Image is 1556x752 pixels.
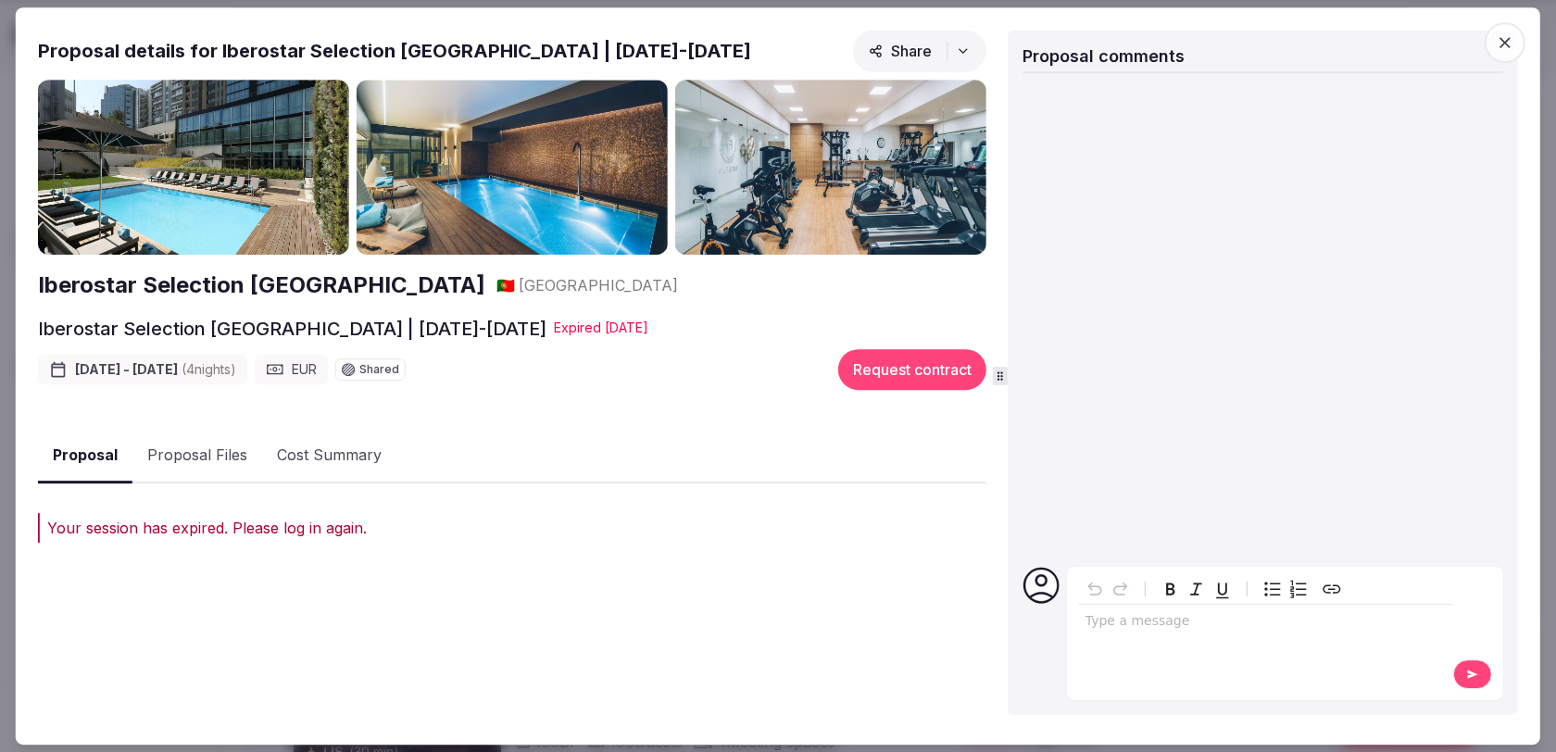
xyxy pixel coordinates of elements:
div: EUR [255,355,328,384]
div: editable markdown [1078,605,1453,642]
h2: Proposal details for Iberostar Selection [GEOGRAPHIC_DATA] | [DATE]-[DATE] [38,38,751,64]
div: toggle group [1260,576,1311,602]
button: Create link [1319,576,1345,602]
button: Bold [1158,576,1184,602]
button: Cost Summary [262,429,396,483]
button: Bulleted list [1260,576,1286,602]
img: Gallery photo 3 [675,80,986,255]
h2: Iberostar Selection [GEOGRAPHIC_DATA] | [DATE]-[DATE] [38,316,546,342]
button: Proposal [38,429,132,483]
button: Italic [1184,576,1210,602]
span: Proposal comments [1023,46,1185,66]
span: ( 4 night s ) [182,361,236,377]
button: Numbered list [1286,576,1311,602]
button: Share [853,30,986,72]
span: [GEOGRAPHIC_DATA] [519,275,678,295]
span: [DATE] - [DATE] [75,360,236,379]
button: 🇵🇹 [496,275,515,295]
button: Underline [1210,576,1236,602]
a: Iberostar Selection [GEOGRAPHIC_DATA] [38,269,485,301]
span: Share [869,42,932,60]
div: Your session has expired. Please log in again. [47,517,986,539]
button: Request contract [838,349,986,390]
span: Shared [359,364,399,375]
img: Gallery photo 1 [38,80,349,255]
div: Expire d [DATE] [554,319,648,337]
img: Gallery photo 2 [357,80,668,255]
span: 🇵🇹 [496,276,515,295]
button: Proposal Files [132,429,262,483]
